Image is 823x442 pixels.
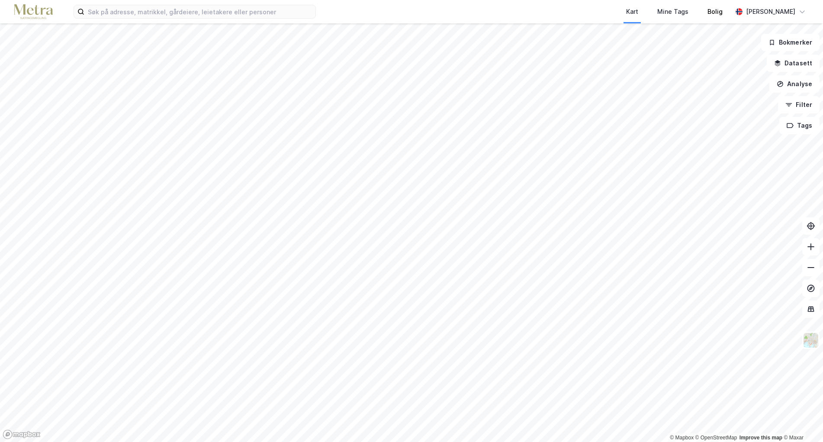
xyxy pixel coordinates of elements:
[780,400,823,442] div: Kontrollprogram for chat
[84,5,315,18] input: Søk på adresse, matrikkel, gårdeiere, leietakere eller personer
[695,435,737,441] a: OpenStreetMap
[670,435,694,441] a: Mapbox
[707,6,723,17] div: Bolig
[779,117,820,134] button: Tags
[780,400,823,442] iframe: Chat Widget
[761,34,820,51] button: Bokmerker
[739,435,782,441] a: Improve this map
[746,6,795,17] div: [PERSON_NAME]
[803,332,819,348] img: Z
[767,55,820,72] button: Datasett
[769,75,820,93] button: Analyse
[657,6,688,17] div: Mine Tags
[778,96,820,113] button: Filter
[3,429,41,439] a: Mapbox homepage
[626,6,638,17] div: Kart
[14,4,53,19] img: metra-logo.256734c3b2bbffee19d4.png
